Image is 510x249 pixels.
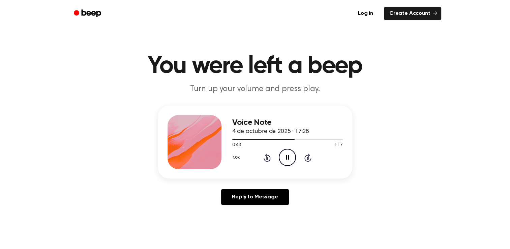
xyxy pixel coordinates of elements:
[69,7,107,20] a: Beep
[221,189,289,205] a: Reply to Message
[232,118,343,127] h3: Voice Note
[232,129,309,135] span: 4 de octubre de 2025 · 17:28
[232,152,242,163] button: 1.0x
[83,54,428,78] h1: You were left a beep
[232,142,241,149] span: 0:43
[126,84,385,95] p: Turn up your volume and press play.
[334,142,342,149] span: 1:17
[384,7,441,20] a: Create Account
[351,6,380,21] a: Log in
